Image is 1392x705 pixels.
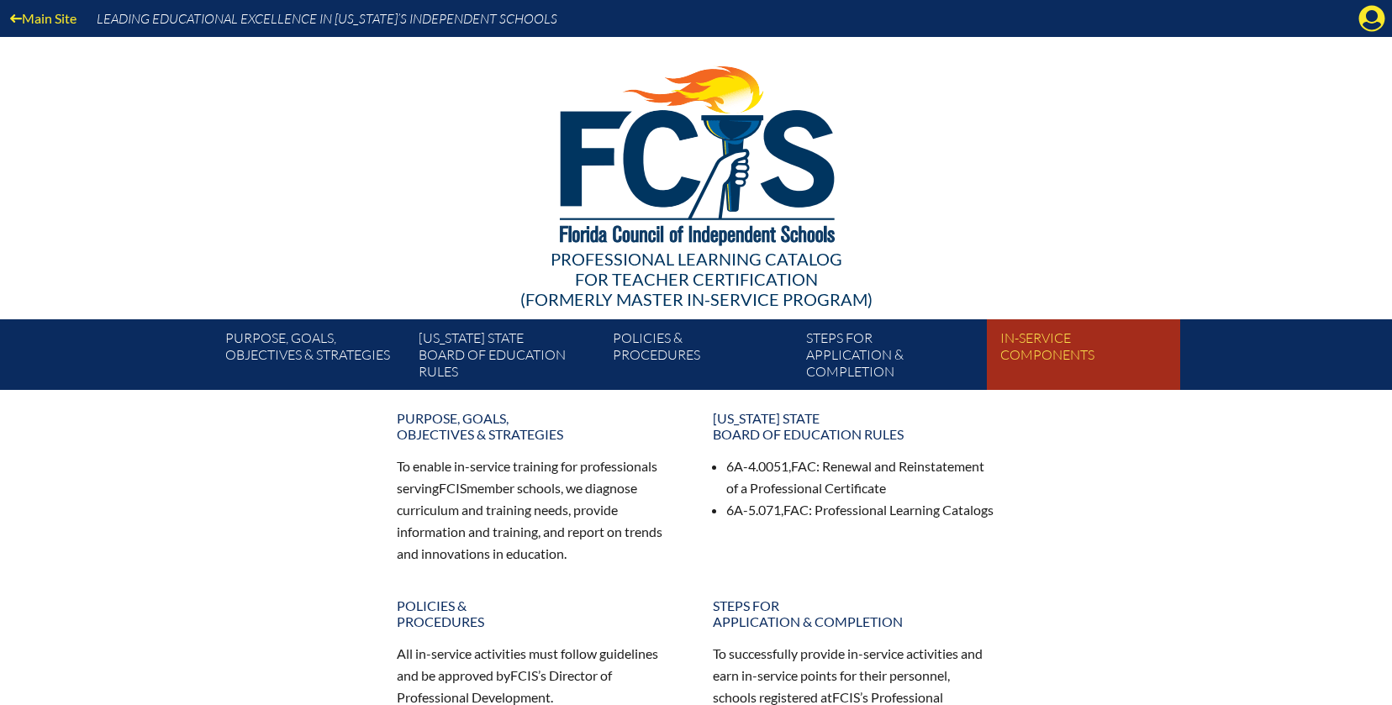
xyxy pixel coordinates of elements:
[397,455,679,564] p: To enable in-service training for professionals serving member schools, we diagnose curriculum an...
[994,326,1187,390] a: In-servicecomponents
[575,269,818,289] span: for Teacher Certification
[799,326,993,390] a: Steps forapplication & completion
[387,591,689,636] a: Policies &Procedures
[387,403,689,449] a: Purpose, goals,objectives & strategies
[791,458,816,474] span: FAC
[1358,5,1385,32] svg: Manage account
[832,689,860,705] span: FCIS
[212,249,1180,309] div: Professional Learning Catalog (formerly Master In-service Program)
[606,326,799,390] a: Policies &Procedures
[412,326,605,390] a: [US_STATE] StateBoard of Education rules
[219,326,412,390] a: Purpose, goals,objectives & strategies
[523,37,870,266] img: FCISlogo221.eps
[703,403,1005,449] a: [US_STATE] StateBoard of Education rules
[510,667,538,683] span: FCIS
[783,502,809,518] span: FAC
[726,499,995,521] li: 6A-5.071, : Professional Learning Catalogs
[703,591,1005,636] a: Steps forapplication & completion
[3,7,83,29] a: Main Site
[726,455,995,499] li: 6A-4.0051, : Renewal and Reinstatement of a Professional Certificate
[439,480,467,496] span: FCIS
